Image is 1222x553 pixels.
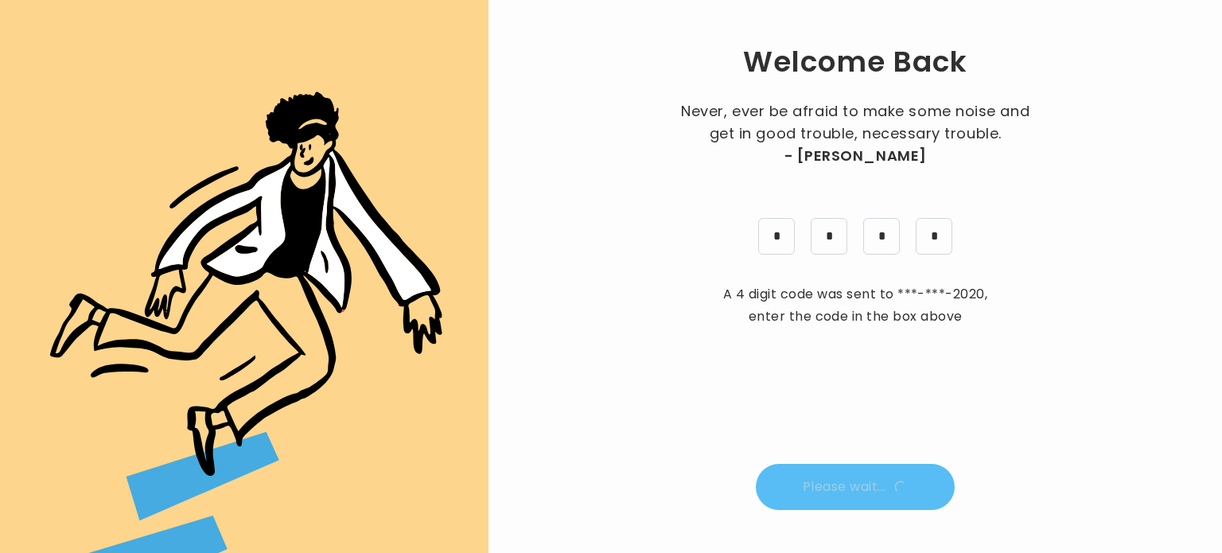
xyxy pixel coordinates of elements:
input: pin [863,218,900,255]
h1: Welcome Back [743,43,968,81]
input: pin [916,218,952,255]
span: - [PERSON_NAME] [784,145,927,167]
button: Please wait... [756,464,955,510]
p: A 4 digit code was sent to , enter the code in the box above [716,283,994,328]
input: pin [811,218,847,255]
p: Never, ever be afraid to make some noise and get in good trouble, necessary trouble. [676,100,1034,167]
input: pin [758,218,795,255]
